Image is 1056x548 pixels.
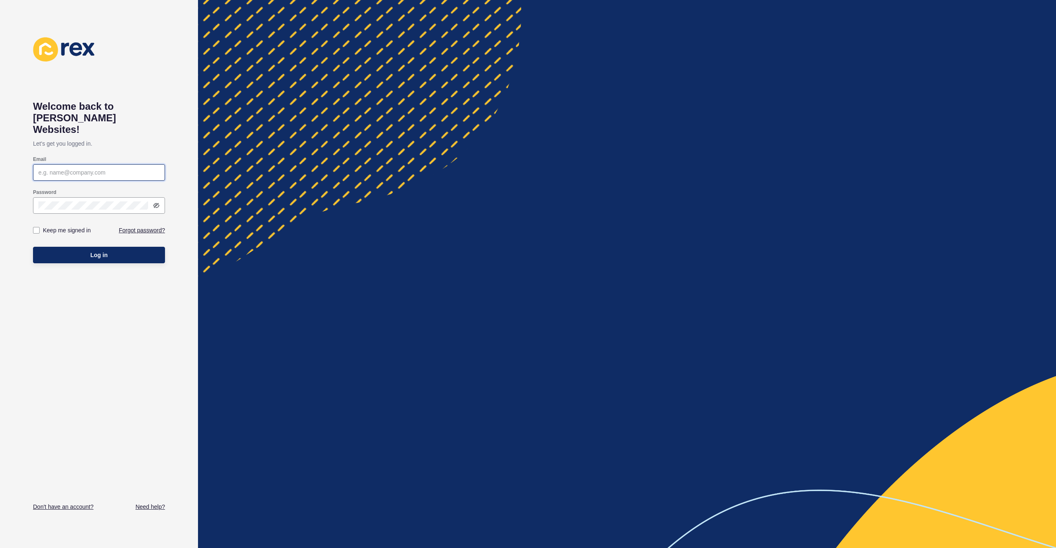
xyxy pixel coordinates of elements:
[33,503,94,511] a: Don't have an account?
[43,226,91,234] label: Keep me signed in
[90,251,108,259] span: Log in
[33,156,46,163] label: Email
[33,101,165,135] h1: Welcome back to [PERSON_NAME] Websites!
[33,189,57,196] label: Password
[119,226,165,234] a: Forgot password?
[33,135,165,152] p: Let's get you logged in.
[33,247,165,263] button: Log in
[38,168,160,177] input: e.g. name@company.com
[135,503,165,511] a: Need help?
